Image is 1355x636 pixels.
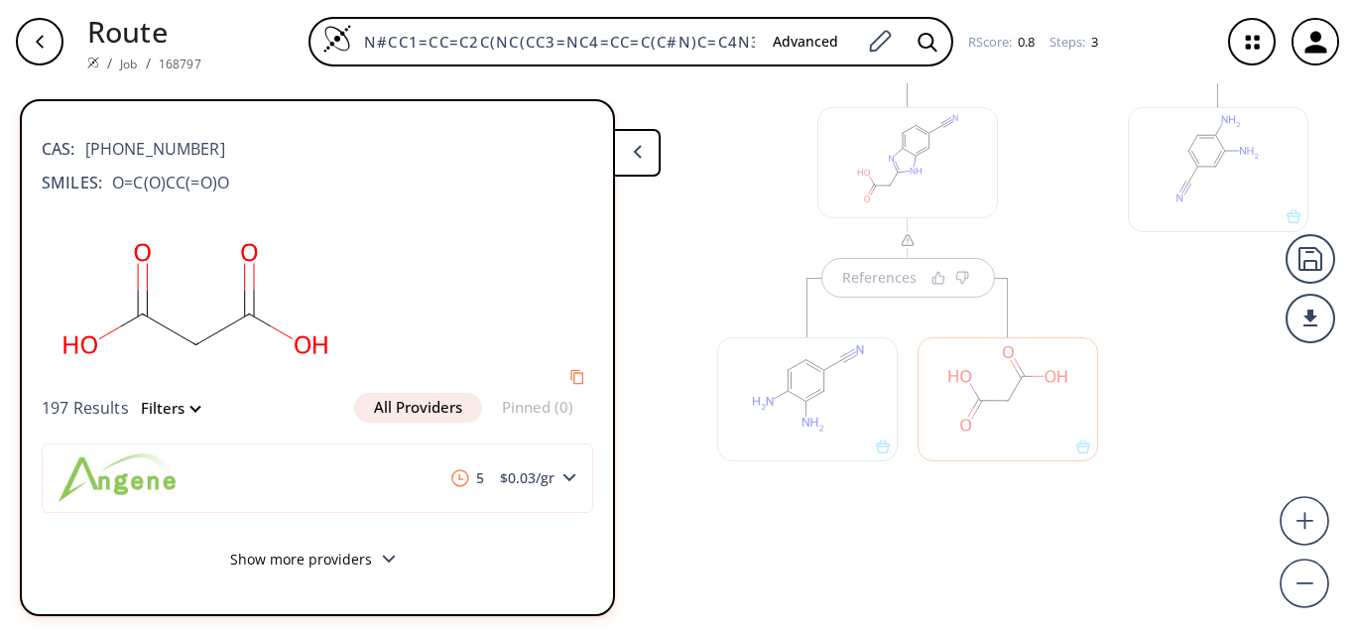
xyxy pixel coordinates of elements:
a: 168797 [159,56,201,72]
span: 5 [443,469,492,487]
input: Enter SMILES [352,32,757,52]
span: O=C(O)CC(=O)O [102,171,229,194]
span: 0.8 [1015,33,1035,51]
span: [PHONE_NUMBER] [75,137,225,161]
a: Job [120,56,137,72]
img: Logo Spaya [322,24,352,54]
img: warning [900,232,916,248]
button: Advanced [757,24,854,61]
button: Copy to clipboard [561,361,593,393]
button: Show more providers [42,539,593,585]
b: SMILES: [42,171,102,194]
span: 197 Results [42,397,129,419]
b: CAS: [42,137,75,161]
li: / [146,53,151,73]
img: Spaya logo [87,57,99,68]
img: clock [451,469,469,487]
span: $ 0.03 /gr [492,471,562,485]
span: 3 [1088,33,1098,51]
img: angene-chemical [59,447,176,508]
button: All Providers [354,393,482,423]
p: Route [87,10,201,53]
button: Pinned (0) [482,393,593,423]
button: Filters [129,401,199,416]
div: RScore : [968,36,1035,49]
li: / [107,53,112,73]
svg: O=C(O)CC(=O)O [42,204,349,393]
div: Steps : [1049,36,1098,49]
